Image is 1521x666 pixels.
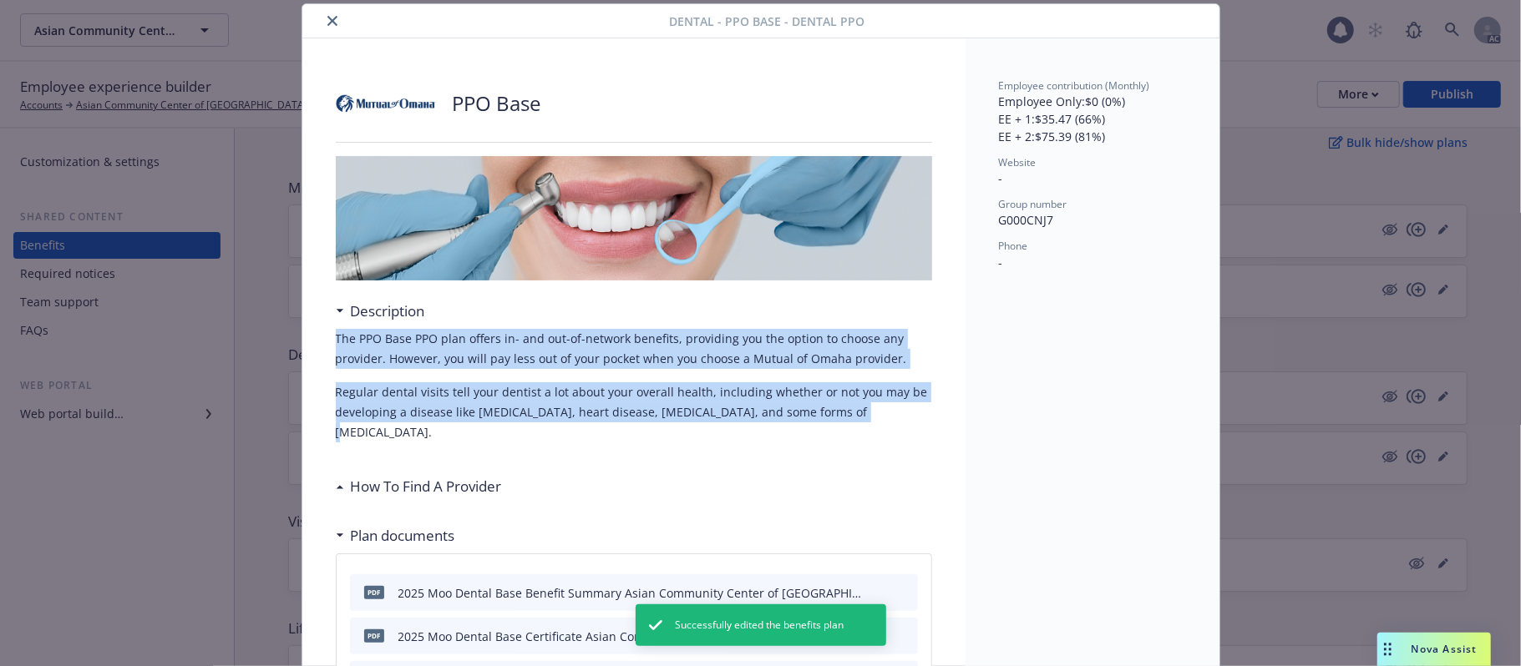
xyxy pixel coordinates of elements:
[1412,642,1478,656] span: Nova Assist
[336,525,455,547] div: Plan documents
[670,13,865,30] span: Dental - PPO Base - Dental PPO
[999,93,1186,110] p: Employee Only : $0 (0%)
[336,156,932,280] img: banner
[999,169,1186,187] p: -
[364,586,384,598] span: pdf
[999,110,1186,128] p: EE + 1 : $35.47 (66%)
[1377,633,1398,666] div: Drag to move
[1377,633,1491,666] button: Nova Assist
[453,89,541,118] p: PPO Base
[999,211,1186,229] p: G000CNJ7
[896,584,911,602] button: preview file
[398,628,863,645] div: 2025 Moo Dental Base Certificate Asian Community Center of [GEOGRAPHIC_DATA]pdf
[336,300,425,322] div: Description
[999,239,1028,253] span: Phone
[351,476,502,497] h3: How To Find A Provider
[999,197,1067,211] span: Group number
[351,525,455,547] h3: Plan documents
[999,254,1186,271] p: -
[999,78,1150,93] span: Employee contribution (Monthly)
[896,628,911,645] button: preview file
[336,382,932,442] p: Regular dental visits tell your dentist a lot about your overall health, including whether or not...
[364,629,384,642] span: pdf
[676,618,844,633] span: Successfully edited the benefits plan
[336,476,502,497] div: How To Find A Provider
[351,300,425,322] h3: Description
[322,11,342,31] button: close
[870,584,883,602] button: download file
[999,128,1186,145] p: EE + 2 : $75.39 (81%)
[336,329,932,369] p: The PPO Base PPO plan offers in- and out-of-network benefits, providing you the option to choose ...
[336,78,436,129] img: Mutual of Omaha Insurance Company
[398,584,863,602] div: 2025 Moo Dental Base Benefit Summary Asian Community Center of [GEOGRAPHIC_DATA]pdf
[999,155,1037,169] span: Website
